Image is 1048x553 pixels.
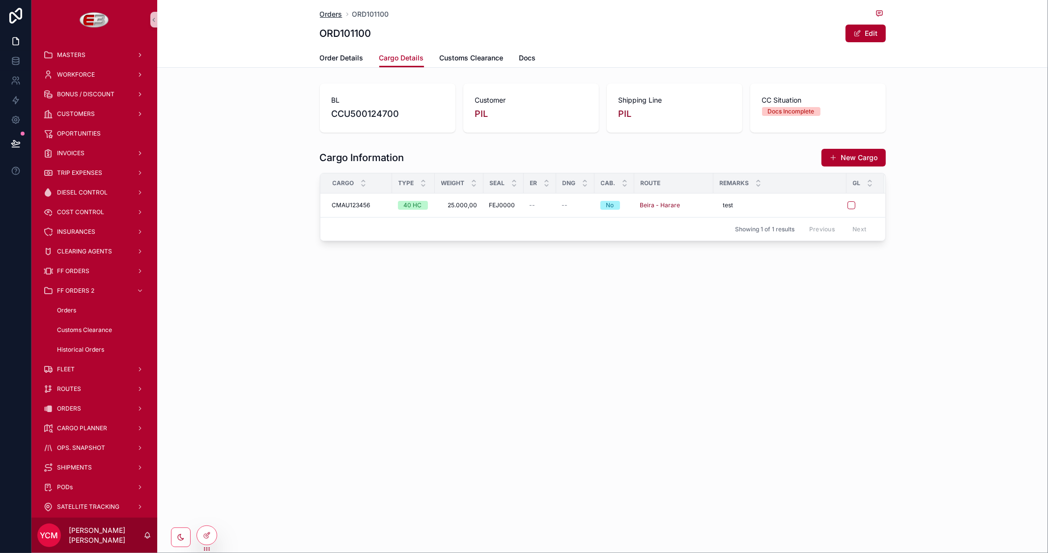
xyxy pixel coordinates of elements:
[57,208,104,216] span: COST CONTROL
[57,503,119,511] span: SATELLITE TRACKING
[379,49,424,68] a: Cargo Details
[720,179,749,187] span: Remarks
[332,201,386,209] a: CMAU123456
[475,107,488,121] span: PIL
[320,49,364,69] a: Order Details
[57,424,107,432] span: CARGO PLANNER
[80,12,110,28] img: App logo
[37,282,151,300] a: FF ORDERS 2
[57,385,81,393] span: ROUTES
[37,66,151,83] a: WORKFORCE
[723,201,734,209] span: test
[37,459,151,476] a: SHIPMENTS
[530,201,550,209] a: --
[57,267,89,275] span: FF ORDERS
[57,71,95,79] span: WORKFORCE
[31,39,157,518] div: scrollable content
[519,53,536,63] span: Docs
[37,105,151,123] a: CUSTOMERS
[475,95,587,105] span: Customer
[37,85,151,103] a: BONUS / DISCOUNT
[320,9,342,19] a: Orders
[57,51,85,59] span: MASTERS
[57,306,76,314] span: Orders
[440,53,504,63] span: Customs Clearance
[37,223,151,241] a: INSURANCES
[37,144,151,162] a: INVOICES
[37,164,151,182] a: TRIP EXPENSES
[37,400,151,417] a: ORDERS
[332,201,370,209] span: CMAU123456
[619,107,632,121] a: PIL
[379,53,424,63] span: Cargo Details
[37,360,151,378] a: FLEET
[57,444,105,452] span: OPS. SNAPSHOT
[601,179,616,187] span: Cab.
[49,302,151,319] a: Orders
[489,201,518,209] a: FEJ0000
[404,201,422,210] div: 40 HC
[37,184,151,201] a: DIESEL CONTROL
[332,95,444,105] span: BL
[489,201,515,209] span: FEJ0000
[320,27,371,40] h1: ORD101100
[719,197,841,213] a: test
[57,346,104,354] span: Historical Orders
[519,49,536,69] a: Docs
[640,201,680,209] a: Beira - Harare
[40,529,58,541] span: YCM
[57,365,75,373] span: FLEET
[37,439,151,457] a: OPS. SNAPSHOT
[57,110,95,118] span: CUSTOMERS
[57,130,101,138] span: OPORTUNITIES
[37,125,151,142] a: OPORTUNITIES
[37,498,151,516] a: SATELLITE TRACKING
[490,179,505,187] span: Seal
[640,201,708,209] a: Beira - Harare
[37,419,151,437] a: CARGO PLANNER
[57,464,92,471] span: SHIPMENTS
[821,149,886,166] button: New Cargo
[57,90,114,98] span: BONUS / DISCOUNT
[37,46,151,64] a: MASTERS
[57,405,81,413] span: ORDERS
[440,49,504,69] a: Customs Clearance
[57,149,85,157] span: INVOICES
[735,225,794,233] span: Showing 1 of 1 results
[57,169,102,177] span: TRIP EXPENSES
[563,179,576,187] span: DNG
[562,201,568,209] span: --
[441,179,465,187] span: Weight
[37,203,151,221] a: COST CONTROL
[37,478,151,496] a: PODs
[762,95,874,105] span: CC Situation
[320,151,404,165] h1: Cargo Information
[320,53,364,63] span: Order Details
[619,95,731,105] span: Shipping Line
[441,201,478,209] a: 25.000,00
[600,201,628,210] a: No
[606,201,614,210] div: No
[57,287,94,295] span: FF ORDERS 2
[332,107,444,121] span: CCU500124700
[57,326,112,334] span: Customs Clearance
[562,201,589,209] a: --
[57,228,95,236] span: INSURANCES
[530,179,538,187] span: ER
[352,9,389,19] a: ORD101100
[398,201,429,210] a: 40 HC
[530,201,536,209] span: --
[37,262,151,280] a: FF ORDERS
[768,107,815,116] div: Docs Incomplete
[49,341,151,359] a: Historical Orders
[37,380,151,398] a: ROUTES
[846,25,886,42] button: Edit
[69,525,143,545] p: [PERSON_NAME] [PERSON_NAME]
[398,179,414,187] span: Type
[49,321,151,339] a: Customs Clearance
